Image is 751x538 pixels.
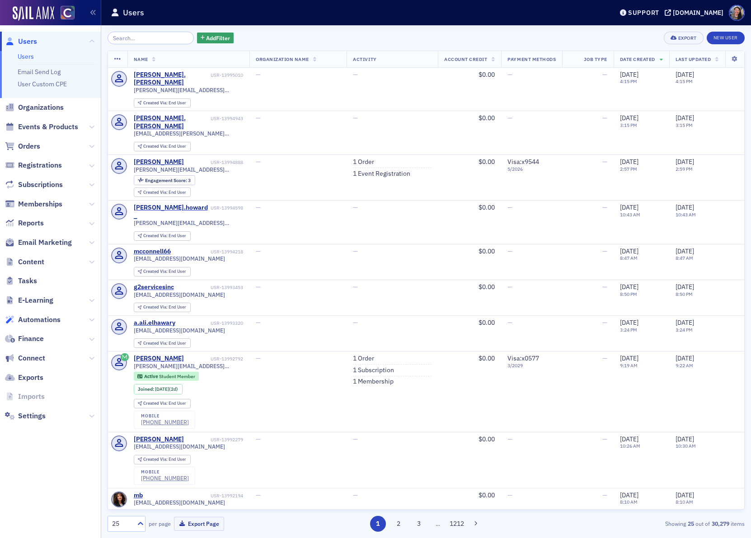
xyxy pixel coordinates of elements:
[134,399,191,408] div: Created Via: End User
[353,114,358,122] span: —
[353,378,394,386] a: 1 Membership
[134,355,184,363] div: [PERSON_NAME]
[134,491,143,500] a: mb
[620,318,638,327] span: [DATE]
[620,435,638,443] span: [DATE]
[507,70,512,79] span: —
[174,517,224,531] button: Export Page
[18,353,45,363] span: Connect
[134,142,191,151] div: Created Via: End User
[620,114,638,122] span: [DATE]
[18,315,61,325] span: Automations
[353,435,358,443] span: —
[134,56,148,62] span: Name
[256,158,261,166] span: —
[539,519,745,528] div: Showing out of items
[134,71,209,87] div: [PERSON_NAME].[PERSON_NAME]
[134,87,243,94] span: [PERSON_NAME][EMAIL_ADDRESS][PERSON_NAME][DOMAIN_NAME]
[137,374,195,379] a: Active Student Member
[390,516,406,532] button: 2
[149,519,171,528] label: per page
[628,9,659,17] div: Support
[18,276,37,286] span: Tasks
[13,6,54,21] img: SailAMX
[143,234,186,239] div: End User
[5,353,45,363] a: Connect
[145,178,191,183] div: 3
[507,158,539,166] span: Visa : x9544
[134,372,199,381] div: Active: Active: Student Member
[479,491,495,499] span: $0.00
[507,247,512,255] span: —
[620,354,638,362] span: [DATE]
[141,475,189,482] a: [PHONE_NUMBER]
[256,354,261,362] span: —
[620,255,638,261] time: 8:47 AM
[18,199,62,209] span: Memberships
[676,362,693,369] time: 9:22 AM
[175,285,243,290] div: USR-13993453
[665,9,727,16] button: [DOMAIN_NAME]
[197,33,234,44] button: AddFilter
[134,267,191,276] div: Created Via: End User
[479,158,495,166] span: $0.00
[145,177,188,183] span: Engagement Score :
[5,257,44,267] a: Content
[18,160,62,170] span: Registrations
[5,103,64,112] a: Organizations
[143,456,169,462] span: Created Via :
[134,384,183,394] div: Joined: 2025-08-09 00:00:00
[143,144,186,149] div: End User
[18,295,53,305] span: E-Learning
[479,114,495,122] span: $0.00
[479,318,495,327] span: $0.00
[676,255,693,261] time: 8:47 AM
[507,166,556,172] span: 5 / 2026
[143,401,186,406] div: End User
[353,283,358,291] span: —
[185,159,243,165] div: USR-13994888
[620,70,638,79] span: [DATE]
[5,37,37,47] a: Users
[676,443,696,449] time: 10:30 AM
[5,199,62,209] a: Memberships
[144,493,243,499] div: USR-13992194
[18,37,37,47] span: Users
[18,103,64,112] span: Organizations
[5,373,43,383] a: Exports
[18,411,46,421] span: Settings
[620,283,638,291] span: [DATE]
[256,491,261,499] span: —
[479,70,495,79] span: $0.00
[134,187,191,197] div: Created Via: End User
[134,130,243,137] span: [EMAIL_ADDRESS][PERSON_NAME][DOMAIN_NAME]
[353,355,374,363] a: 1 Order
[710,519,731,528] strong: 30,279
[5,122,78,132] a: Events & Products
[620,247,638,255] span: [DATE]
[256,283,261,291] span: —
[602,354,607,362] span: —
[141,469,189,475] div: mobile
[256,435,261,443] span: —
[134,166,243,173] span: [PERSON_NAME][EMAIL_ADDRESS][DOMAIN_NAME]
[134,114,209,130] a: [PERSON_NAME].[PERSON_NAME]
[676,203,694,211] span: [DATE]
[134,158,184,166] a: [PERSON_NAME]
[602,435,607,443] span: —
[143,304,169,310] span: Created Via :
[134,255,225,262] span: [EMAIL_ADDRESS][DOMAIN_NAME]
[134,303,191,312] div: Created Via: End User
[5,315,61,325] a: Automations
[676,114,694,122] span: [DATE]
[211,116,243,122] div: USR-13994943
[123,7,144,18] h1: Users
[5,411,46,421] a: Settings
[5,238,72,248] a: Email Marketing
[134,283,174,291] a: g2servicesinc
[584,56,607,62] span: Job Type
[134,248,171,256] a: mcconnell66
